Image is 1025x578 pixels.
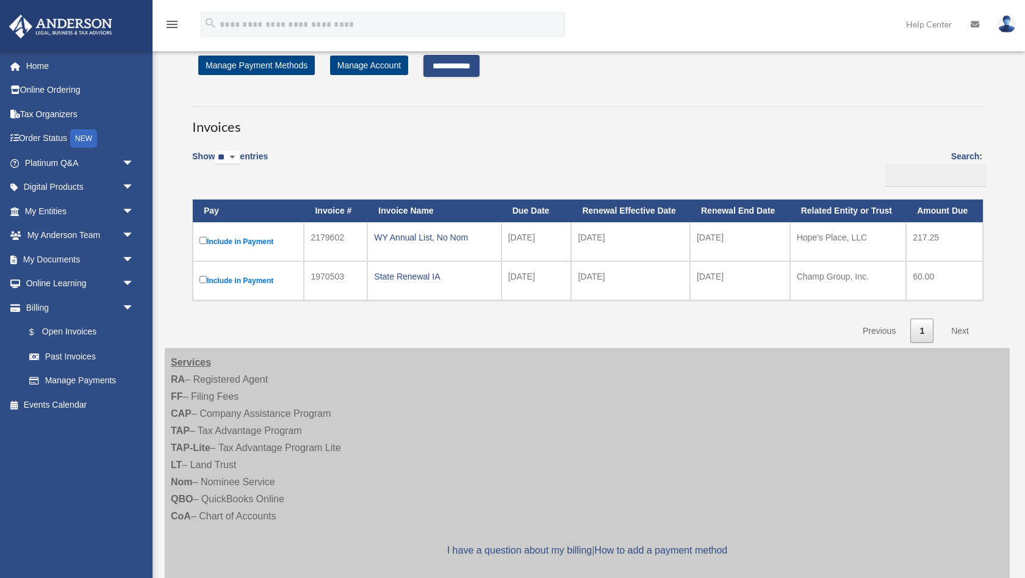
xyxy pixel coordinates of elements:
td: Champ Group, Inc. [790,261,907,300]
th: Due Date: activate to sort column ascending [502,200,572,222]
label: Show entries [192,149,268,177]
img: User Pic [998,15,1016,33]
a: Manage Payment Methods [198,56,315,75]
a: Events Calendar [9,392,153,417]
a: Manage Payments [17,369,146,393]
strong: LT [171,460,182,470]
div: State Renewal IA [374,268,494,285]
td: [DATE] [690,222,790,261]
a: Tax Organizers [9,102,153,126]
strong: Nom [171,477,193,487]
td: [DATE] [502,261,572,300]
a: Order StatusNEW [9,126,153,151]
strong: CAP [171,408,192,419]
a: Online Learningarrow_drop_down [9,272,153,296]
span: arrow_drop_down [122,223,146,248]
i: menu [165,17,179,32]
p: | [171,542,1004,559]
a: Previous [854,319,905,344]
span: arrow_drop_down [122,295,146,320]
a: Next [942,319,978,344]
strong: TAP-Lite [171,443,210,453]
input: Include in Payment [200,276,207,283]
a: Manage Account [330,56,408,75]
h3: Invoices [192,106,982,137]
td: [DATE] [690,261,790,300]
span: $ [36,325,42,340]
td: [DATE] [571,222,690,261]
i: search [204,16,217,30]
input: Include in Payment [200,237,207,244]
td: [DATE] [571,261,690,300]
strong: TAP [171,425,190,436]
a: How to add a payment method [594,545,727,555]
th: Amount Due: activate to sort column ascending [906,200,983,222]
span: arrow_drop_down [122,247,146,272]
img: Anderson Advisors Platinum Portal [5,15,116,38]
label: Search: [880,149,982,187]
a: My Entitiesarrow_drop_down [9,199,153,223]
a: menu [165,21,179,32]
td: 60.00 [906,261,983,300]
td: Hope's Place, LLC [790,222,907,261]
th: Pay: activate to sort column descending [193,200,304,222]
th: Renewal Effective Date: activate to sort column ascending [571,200,690,222]
div: WY Annual List, No Nom [374,229,494,246]
select: Showentries [215,151,240,165]
a: Digital Productsarrow_drop_down [9,175,153,200]
a: Platinum Q&Aarrow_drop_down [9,151,153,175]
th: Invoice #: activate to sort column ascending [304,200,367,222]
a: Home [9,54,153,78]
th: Related Entity or Trust: activate to sort column ascending [790,200,907,222]
a: I have a question about my billing [447,545,592,555]
a: Online Ordering [9,78,153,103]
strong: RA [171,374,185,385]
td: 217.25 [906,222,983,261]
td: 1970503 [304,261,367,300]
strong: QBO [171,494,193,504]
span: arrow_drop_down [122,151,146,176]
a: My Documentsarrow_drop_down [9,247,153,272]
label: Include in Payment [200,273,297,288]
strong: FF [171,391,183,402]
td: 2179602 [304,222,367,261]
a: Billingarrow_drop_down [9,295,146,320]
label: Include in Payment [200,234,297,249]
td: [DATE] [502,222,572,261]
strong: CoA [171,511,191,521]
span: arrow_drop_down [122,175,146,200]
a: My Anderson Teamarrow_drop_down [9,223,153,248]
th: Invoice Name: activate to sort column ascending [367,200,501,222]
a: 1 [910,319,933,344]
span: arrow_drop_down [122,199,146,224]
a: $Open Invoices [17,320,140,345]
th: Renewal End Date: activate to sort column ascending [690,200,790,222]
span: arrow_drop_down [122,272,146,297]
input: Search: [885,164,987,187]
strong: Services [171,357,211,367]
div: NEW [70,129,97,148]
a: Past Invoices [17,344,146,369]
